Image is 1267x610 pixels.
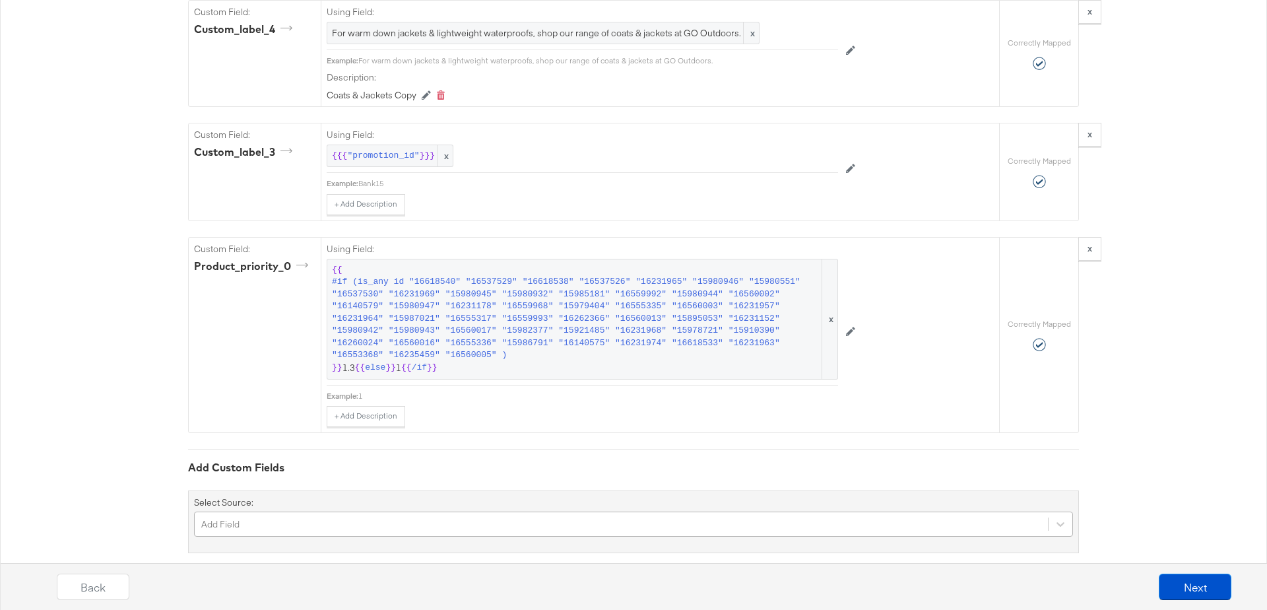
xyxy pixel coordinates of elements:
strong: x [1088,242,1092,254]
label: Using Field: [327,243,838,255]
span: else [365,362,385,374]
button: Back [57,574,129,600]
div: product_priority_0 [194,259,313,274]
div: Example: [327,178,358,189]
label: Custom Field: [194,243,315,255]
span: x [743,22,759,44]
span: {{ [401,362,412,374]
label: Using Field: [327,6,838,18]
label: Correctly Mapped [1008,156,1071,166]
label: Custom Field: [194,6,315,18]
label: Correctly Mapped [1008,319,1071,329]
label: Select Source: [194,496,253,509]
span: }} [427,362,438,374]
span: 1.3 1 [332,264,833,374]
span: }} [385,362,396,374]
label: Using Field: [327,129,838,141]
label: Custom Field: [194,129,315,141]
span: #if (is_any id "16618540" "16537529" "16618538" "16537526" "16231965" "15980946" "15980551" "1653... [332,276,820,362]
strong: x [1088,5,1092,17]
span: }}} [420,150,435,162]
span: {{ [355,362,366,374]
div: Add Custom Fields [188,460,1079,475]
div: custom_label_3 [194,145,297,160]
div: Example: [327,391,358,401]
span: {{{ [332,150,347,162]
div: Example: [327,55,358,66]
strong: x [1088,128,1092,140]
button: x [1078,237,1101,261]
button: x [1078,123,1101,147]
span: }} [332,362,342,374]
span: x [437,145,453,167]
button: + Add Description [327,406,405,427]
span: For warm down jackets & lightweight waterproofs, shop our range of coats & jackets at GO Outdoors. [332,27,754,40]
div: For warm down jackets & lightweight waterproofs, shop our range of coats & jackets at GO Outdoors. [358,55,838,66]
span: x [822,259,837,379]
div: 1 [358,391,838,401]
div: Add Field [201,518,240,531]
div: Bank15 [358,178,838,189]
label: Description: [327,71,838,84]
span: "promotion_id" [347,150,419,162]
label: Correctly Mapped [1008,38,1071,48]
span: /if [412,362,427,374]
div: Coats & Jackets Copy [327,89,416,102]
button: + Add Description [327,194,405,215]
div: custom_label_4 [194,22,297,37]
button: Next [1159,574,1231,600]
span: {{ [332,264,342,277]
